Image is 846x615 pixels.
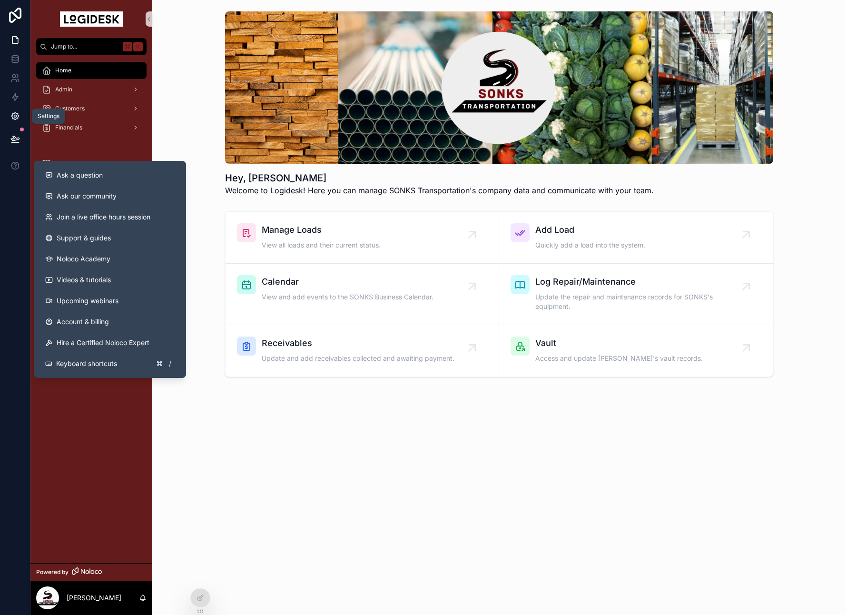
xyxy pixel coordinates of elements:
[55,105,85,112] span: Customers
[38,186,182,207] a: Ask our community
[57,296,118,306] span: Upcoming webinars
[499,212,773,264] a: Add LoadQuickly add a load into the system.
[166,360,174,367] span: /
[36,100,147,117] a: Customers
[57,170,103,180] span: Ask a question
[67,593,121,603] p: [PERSON_NAME]
[57,275,111,285] span: Videos & tutorials
[36,119,147,136] a: Financials
[55,160,69,168] span: Fleet
[262,240,381,250] span: View all loads and their current status.
[36,155,147,172] a: Fleet
[535,223,645,237] span: Add Load
[38,165,182,186] button: Ask a question
[36,81,147,98] a: Admin
[51,43,119,50] span: Jump to...
[57,212,150,222] span: Join a live office hours session
[55,86,72,93] span: Admin
[38,112,59,120] div: Settings
[36,62,147,79] a: Home
[30,563,152,581] a: Powered by
[30,55,152,240] div: scrollable content
[262,292,433,302] span: View and add events to the SONKS Business Calendar.
[262,223,381,237] span: Manage Loads
[262,354,454,363] span: Update and add receivables collected and awaiting payment.
[36,568,69,576] span: Powered by
[226,264,499,325] a: CalendarView and add events to the SONKS Business Calendar.
[535,337,703,350] span: Vault
[57,254,110,264] span: Noloco Academy
[38,269,182,290] a: Videos & tutorials
[55,67,71,74] span: Home
[225,171,654,185] h1: Hey, [PERSON_NAME]
[38,248,182,269] a: Noloco Academy
[38,207,182,228] a: Join a live office hours session
[262,275,433,288] span: Calendar
[60,11,123,27] img: App logo
[55,124,82,131] span: Financials
[535,292,746,311] span: Update the repair and maintenance records for SONKS's equipment.
[56,359,117,368] span: Keyboard shortcuts
[36,38,147,55] button: Jump to...K
[262,337,454,350] span: Receivables
[225,185,654,196] span: Welcome to Logidesk! Here you can manage SONKS Transportation's company data and communicate with...
[38,332,182,353] button: Hire a Certified Noloco Expert
[38,228,182,248] a: Support & guides
[134,43,142,50] span: K
[535,275,746,288] span: Log Repair/Maintenance
[38,353,182,374] button: Keyboard shortcuts/
[38,290,182,311] a: Upcoming webinars
[226,212,499,264] a: Manage LoadsView all loads and their current status.
[57,233,111,243] span: Support & guides
[535,354,703,363] span: Access and update [PERSON_NAME]'s vault records.
[535,240,645,250] span: Quickly add a load into the system.
[499,325,773,377] a: VaultAccess and update [PERSON_NAME]'s vault records.
[226,325,499,377] a: ReceivablesUpdate and add receivables collected and awaiting payment.
[57,317,109,327] span: Account & billing
[499,264,773,325] a: Log Repair/MaintenanceUpdate the repair and maintenance records for SONKS's equipment.
[57,191,117,201] span: Ask our community
[57,338,149,347] span: Hire a Certified Noloco Expert
[38,311,182,332] a: Account & billing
